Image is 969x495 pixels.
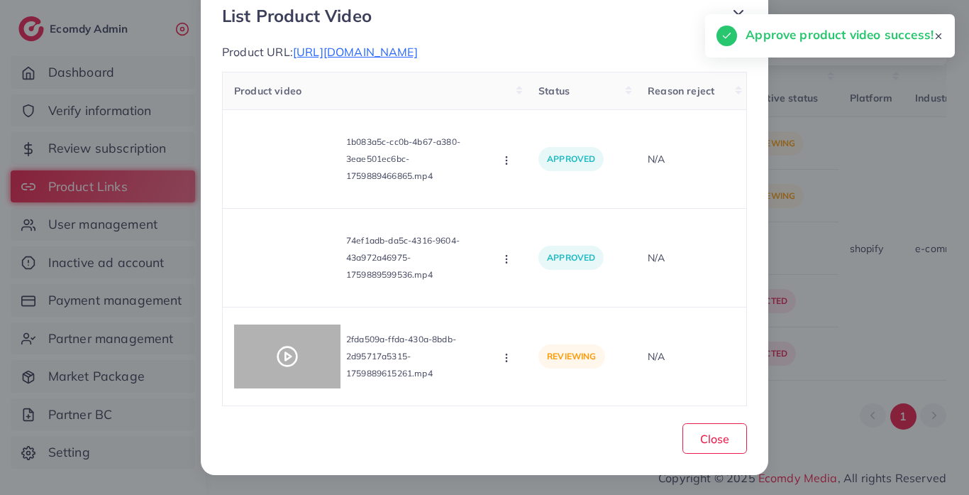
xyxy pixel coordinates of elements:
p: 2fda509a-ffda-430a-8bdb-2d95717a5315-1759889615261.mp4 [346,331,488,382]
p: N/A [648,348,735,365]
p: approved [538,246,604,270]
p: Product URL: [222,43,747,60]
p: N/A [648,151,735,168]
button: Close [682,423,747,454]
p: reviewing [538,344,604,369]
h5: Approve product video success! [746,26,934,44]
span: Reason reject [648,85,714,97]
span: Close [700,432,729,446]
p: approved [538,147,604,171]
p: 1b083a5c-cc0b-4b67-a380-3eae501ec6bc-1759889466865.mp4 [346,134,488,185]
span: Product video [234,85,301,97]
p: 74ef1adb-da5c-4316-9604-43a972a46975-1759889599536.mp4 [346,232,488,283]
p: N/A [648,249,735,266]
h3: List Product Video [222,6,372,26]
span: [URL][DOMAIN_NAME] [293,45,418,59]
span: Status [538,85,570,97]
